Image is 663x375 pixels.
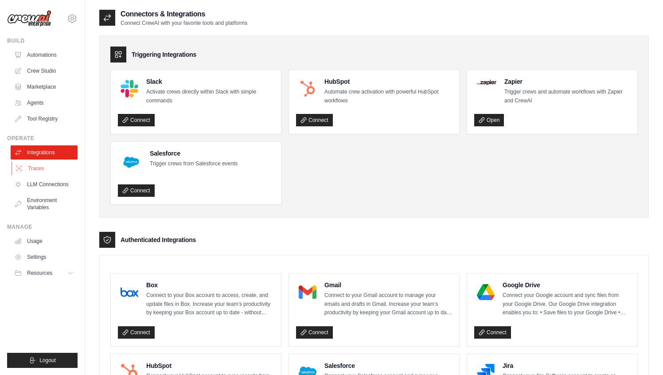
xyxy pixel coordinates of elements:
[324,291,452,317] p: Connect to your Gmail account to manage your emails and drafts in Gmail. Increase your team’s pro...
[324,88,452,105] p: Automate crew activation with powerful HubSpot workflows
[299,283,316,301] img: Gmail Logo
[11,266,78,280] button: Resources
[121,235,196,244] h3: Authenticated Integrations
[296,114,333,126] a: Connect
[118,184,155,197] a: Connect
[504,77,630,86] h4: Zapier
[503,281,630,289] h4: Google Drive
[7,37,78,44] div: Build
[477,80,496,85] img: Zapier Logo
[11,145,78,160] a: Integrations
[132,50,196,59] h3: Triggering Integrations
[146,361,274,370] h4: HubSpot
[7,135,78,142] div: Operate
[324,77,452,86] h4: HubSpot
[118,114,155,126] a: Connect
[474,326,511,339] a: Connect
[11,112,78,126] a: Tool Registry
[11,48,78,62] a: Automations
[11,250,78,264] a: Settings
[146,77,274,86] h4: Slack
[503,291,630,317] p: Connect your Google account and sync files from your Google Drive. Our Google Drive integration e...
[11,80,78,94] a: Marketplace
[150,149,238,158] h4: Salesforce
[324,281,452,289] h4: Gmail
[39,357,56,364] span: Logout
[146,291,274,317] p: Connect to your Box account to access, create, and update files in Box. Increase your team’s prod...
[146,281,274,289] h4: Box
[121,283,138,301] img: Box Logo
[504,88,630,105] p: Trigger crews and automate workflows with Zapier and CrewAI
[118,326,155,339] a: Connect
[324,361,452,370] h4: Salesforce
[11,96,78,110] a: Agents
[296,326,333,339] a: Connect
[7,223,78,230] div: Manage
[11,234,78,248] a: Usage
[146,88,274,105] p: Activate crews directly within Slack with simple commands
[11,64,78,78] a: Crew Studio
[12,161,78,176] a: Traces
[11,177,78,191] a: LLM Connections
[121,20,247,27] p: Connect CrewAI with your favorite tools and platforms
[299,80,316,98] img: HubSpot Logo
[121,80,138,98] img: Slack Logo
[121,9,247,20] h2: Connectors & Integrations
[503,361,630,370] h4: Jira
[7,10,51,27] img: Logo
[150,160,238,168] p: Trigger crews from Salesforce events
[27,270,52,277] span: Resources
[121,152,142,173] img: Salesforce Logo
[474,114,504,126] a: Open
[7,353,78,368] button: Logout
[477,283,495,301] img: Google Drive Logo
[11,193,78,215] a: Environment Variables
